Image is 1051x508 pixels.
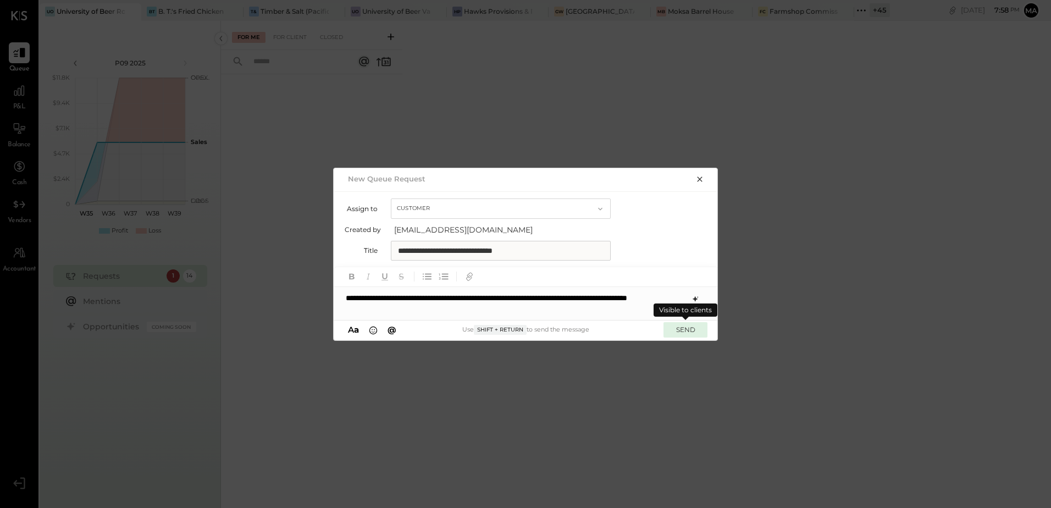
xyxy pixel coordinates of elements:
label: Title [345,246,378,255]
button: @ [384,324,400,336]
button: Aa [345,324,362,336]
button: Add URL [462,269,477,284]
div: Visible to clients [654,303,717,317]
button: Customer [391,198,611,219]
div: Use to send the message [399,325,652,335]
span: @ [388,324,396,335]
button: Italic [361,269,375,284]
button: Unordered List [420,269,434,284]
button: Strikethrough [394,269,408,284]
button: SEND [663,322,707,337]
span: a [354,324,359,335]
label: Created by [345,225,381,234]
button: Ordered List [436,269,451,284]
label: Assign to [345,205,378,213]
span: Shift + Return [474,325,527,335]
button: Bold [345,269,359,284]
span: [EMAIL_ADDRESS][DOMAIN_NAME] [394,224,614,235]
button: Underline [378,269,392,284]
h2: New Queue Request [348,174,425,183]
